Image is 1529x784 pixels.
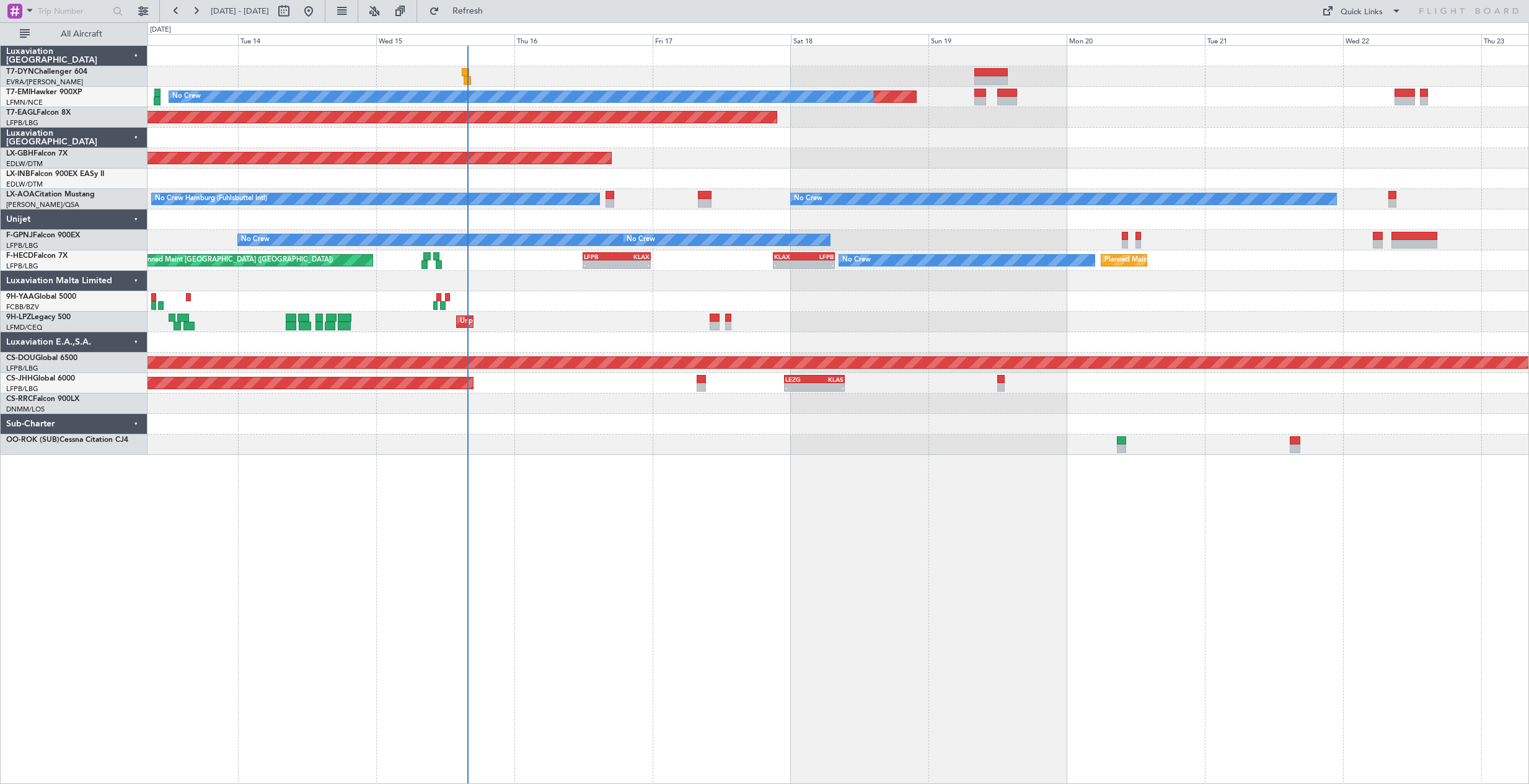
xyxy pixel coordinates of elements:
span: [DATE] - [DATE] [211,6,269,17]
a: LFPB/LBG [6,364,38,373]
div: Planned Maint [GEOGRAPHIC_DATA] ([GEOGRAPHIC_DATA]) [1104,251,1300,270]
div: Thu 16 [514,34,653,45]
a: 9H-YAAGlobal 5000 [6,293,76,301]
span: 9H-LPZ [6,314,31,321]
a: T7-EAGLFalcon 8X [6,109,71,117]
span: F-GPNJ [6,232,33,239]
div: LFPB [584,253,617,260]
span: CS-RRC [6,395,33,403]
div: KLAX [617,253,650,260]
a: LFPB/LBG [6,241,38,250]
div: Quick Links [1341,6,1383,19]
span: T7-EMI [6,89,30,96]
div: Unplanned Maint [GEOGRAPHIC_DATA] ([GEOGRAPHIC_DATA]) [460,312,664,331]
div: Wed 15 [376,34,514,45]
a: T7-EMIHawker 900XP [6,89,82,96]
span: CS-JHH [6,375,33,382]
div: KLAX [774,253,804,260]
div: - [617,261,650,268]
a: 9H-LPZLegacy 500 [6,314,71,321]
span: LX-INB [6,170,30,178]
div: Sat 18 [791,34,929,45]
div: Tue 21 [1205,34,1343,45]
div: LEZG [785,376,814,383]
div: - [785,384,814,391]
a: [PERSON_NAME]/QSA [6,200,79,209]
a: F-HECDFalcon 7X [6,252,68,260]
div: Mon 20 [1067,34,1205,45]
a: CS-RRCFalcon 900LX [6,395,79,403]
span: OO-ROK (SUB) [6,436,59,444]
a: EDLW/DTM [6,180,43,189]
div: KLAS [814,376,844,383]
div: Fri 17 [653,34,791,45]
div: Wed 22 [1343,34,1481,45]
button: Quick Links [1316,1,1408,21]
div: - [814,384,844,391]
a: LFMN/NCE [6,98,43,107]
a: EDLW/DTM [6,159,43,169]
div: - [584,261,617,268]
a: LX-GBHFalcon 7X [6,150,68,157]
button: All Aircraft [14,24,134,44]
div: - [774,261,804,268]
div: No Crew [842,251,871,270]
div: No Crew [627,231,655,249]
button: Refresh [423,1,498,21]
a: T7-DYNChallenger 604 [6,68,87,76]
div: - [804,261,834,268]
a: LFPB/LBG [6,384,38,394]
div: Sun 19 [928,34,1067,45]
span: Refresh [442,7,494,15]
input: Trip Number [38,2,109,20]
div: No Crew [241,231,270,249]
a: DNMM/LOS [6,405,45,414]
div: Tue 14 [238,34,376,45]
span: 9H-YAA [6,293,34,301]
a: F-GPNJFalcon 900EX [6,232,80,239]
a: CS-JHHGlobal 6000 [6,375,75,382]
a: LFMD/CEQ [6,323,42,332]
div: Planned Maint [GEOGRAPHIC_DATA] ([GEOGRAPHIC_DATA]) [138,251,333,270]
span: CS-DOU [6,355,35,362]
a: CS-DOUGlobal 6500 [6,355,77,362]
div: No Crew Hamburg (Fuhlsbuttel Intl) [155,190,267,208]
a: LX-INBFalcon 900EX EASy II [6,170,104,178]
span: All Aircraft [32,30,131,38]
a: OO-ROK (SUB)Cessna Citation CJ4 [6,436,128,444]
div: LFPB [804,253,834,260]
span: F-HECD [6,252,33,260]
a: LX-AOACitation Mustang [6,191,95,198]
span: LX-AOA [6,191,35,198]
div: [DATE] [150,25,171,35]
div: No Crew [794,190,822,208]
span: T7-EAGL [6,109,37,117]
span: T7-DYN [6,68,34,76]
a: LFPB/LBG [6,262,38,271]
a: EVRA/[PERSON_NAME] [6,77,83,87]
a: FCBB/BZV [6,302,39,312]
span: LX-GBH [6,150,33,157]
div: No Crew [172,87,201,106]
a: LFPB/LBG [6,118,38,128]
div: Mon 13 [100,34,238,45]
